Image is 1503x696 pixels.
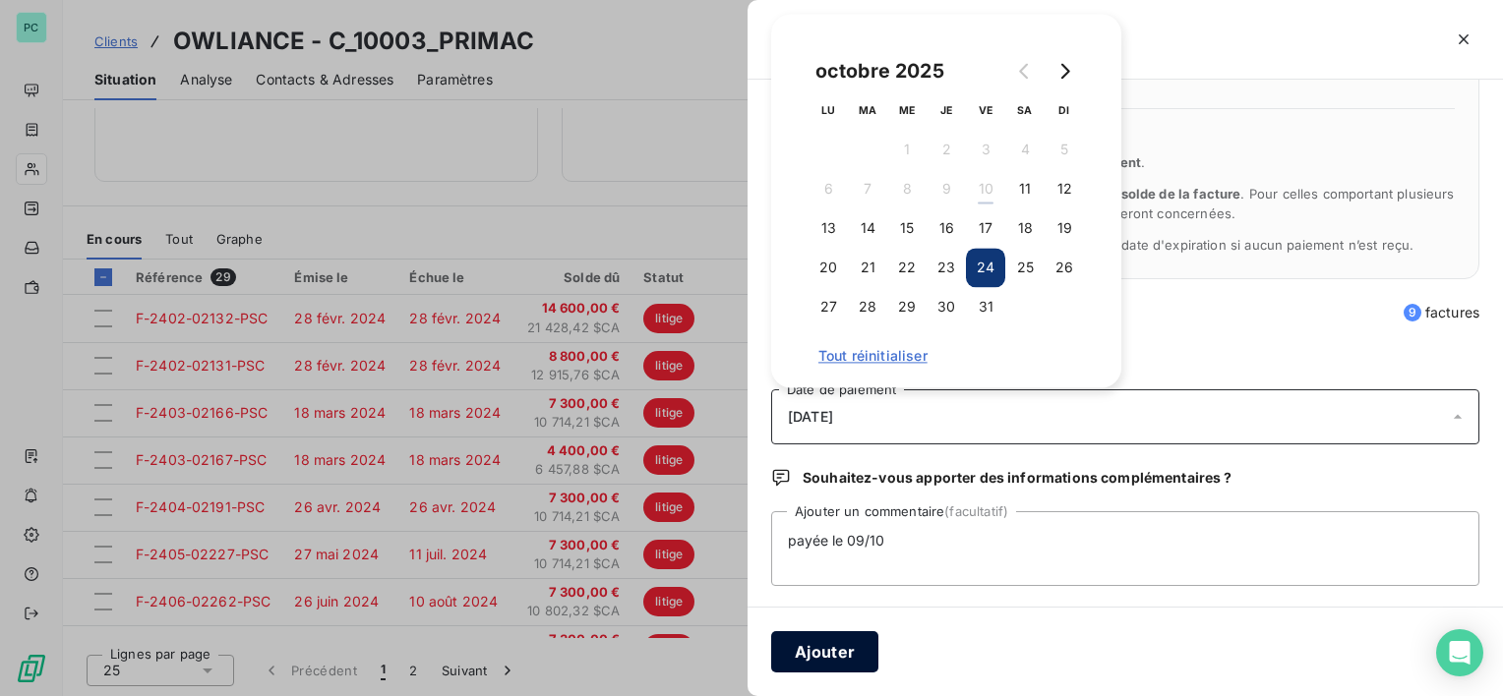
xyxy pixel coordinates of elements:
button: 13 [809,208,848,248]
button: Go to next month [1045,51,1084,90]
button: 12 [1045,169,1084,208]
button: 29 [887,287,927,326]
button: 15 [887,208,927,248]
th: lundi [809,90,848,130]
button: Ajouter [771,631,878,672]
th: mardi [848,90,887,130]
th: dimanche [1045,90,1084,130]
th: samedi [1005,90,1045,130]
button: 11 [1005,169,1045,208]
button: 25 [1005,248,1045,287]
th: jeudi [927,90,966,130]
button: 1 [887,130,927,169]
div: octobre 2025 [809,55,951,87]
span: factures [1404,303,1479,322]
textarea: payée le 09/10 [771,511,1479,586]
button: 16 [927,208,966,248]
button: 7 [848,169,887,208]
button: 22 [887,248,927,287]
span: [DATE] [788,409,833,425]
span: La promesse de paiement couvre . Pour celles comportant plusieurs échéances, seules les échéances... [819,186,1455,221]
button: 6 [809,169,848,208]
button: 27 [809,287,848,326]
button: 30 [927,287,966,326]
button: 8 [887,169,927,208]
button: 20 [809,248,848,287]
button: 3 [966,130,1005,169]
button: 24 [966,248,1005,287]
span: 9 [1404,304,1421,321]
span: Souhaitez-vous apporter des informations complémentaires ? [803,468,1232,488]
span: l’ensemble du solde de la facture [1029,186,1241,202]
div: Open Intercom Messenger [1436,629,1483,676]
button: 26 [1045,248,1084,287]
button: 4 [1005,130,1045,169]
button: 31 [966,287,1005,326]
button: 10 [966,169,1005,208]
button: 14 [848,208,887,248]
button: 5 [1045,130,1084,169]
button: 28 [848,287,887,326]
span: Tout réinitialiser [818,348,1074,364]
button: 18 [1005,208,1045,248]
th: mercredi [887,90,927,130]
th: vendredi [966,90,1005,130]
button: 9 [927,169,966,208]
button: 17 [966,208,1005,248]
button: 23 [927,248,966,287]
button: Go to previous month [1005,51,1045,90]
button: 19 [1045,208,1084,248]
button: 2 [927,130,966,169]
button: 21 [848,248,887,287]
